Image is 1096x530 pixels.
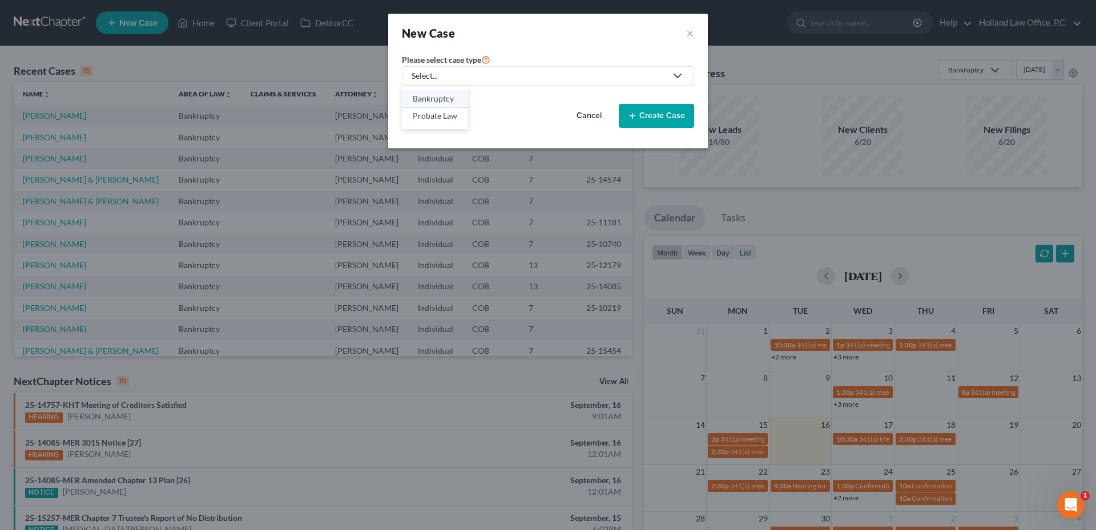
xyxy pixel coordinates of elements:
a: Probate Law [402,108,468,125]
button: Cancel [564,104,614,127]
div: Bankruptcy [413,93,457,104]
span: Please select case type [402,55,481,64]
iframe: Intercom live chat [1057,491,1085,519]
button: Create Case [619,104,694,128]
strong: New Case [402,26,455,40]
a: Bankruptcy [402,90,468,108]
div: Probate Law [413,110,457,122]
button: × [686,25,694,41]
span: 1 [1081,491,1090,500]
div: Select... [412,70,666,82]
